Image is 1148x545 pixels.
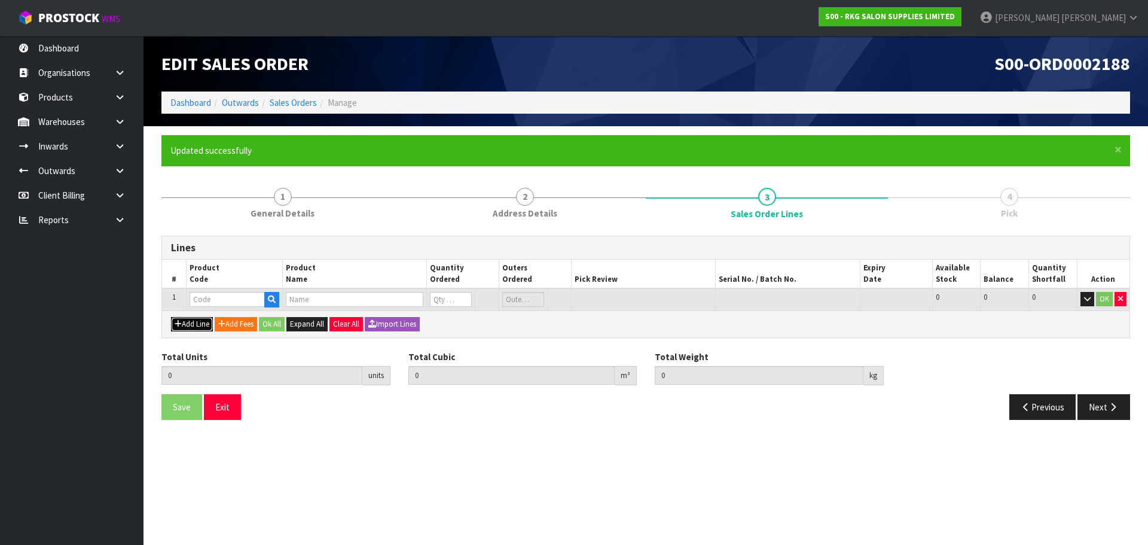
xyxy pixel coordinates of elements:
label: Total Weight [655,351,709,363]
span: 2 [516,188,534,206]
div: units [362,366,390,385]
span: Manage [328,97,357,108]
th: Quantity Shortfall [1029,260,1077,288]
img: cube-alt.png [18,10,33,25]
button: OK [1096,292,1113,306]
button: Previous [1009,394,1076,420]
th: Quantity Ordered [427,260,499,288]
span: Sales Order Lines [161,227,1130,430]
input: Outers Ordered [502,292,544,307]
span: S00-ORD0002188 [994,52,1130,75]
th: Available Stock [932,260,981,288]
th: Pick Review [571,260,715,288]
button: Exit [204,394,241,420]
span: Updated successfully [170,145,252,156]
input: Qty Ordered [430,292,472,307]
input: Total Units [161,366,362,385]
button: Import Lines [365,317,420,331]
a: S00 - RKG SALON SUPPLIES LIMITED [819,7,961,26]
button: Ok All [259,317,285,331]
span: 1 [274,188,292,206]
th: # [162,260,186,288]
span: Expand All [290,319,324,329]
span: [PERSON_NAME] [995,12,1060,23]
h3: Lines [171,242,1120,254]
small: WMS [102,13,120,25]
span: ProStock [38,10,99,26]
button: Next [1077,394,1130,420]
span: 0 [984,292,987,302]
span: × [1115,141,1122,158]
button: Add Fees [215,317,257,331]
th: Action [1077,260,1129,288]
label: Total Cubic [408,351,455,363]
span: 0 [936,292,939,302]
span: Save [173,401,191,413]
span: Sales Order Lines [731,208,803,220]
strong: S00 - RKG SALON SUPPLIES LIMITED [825,11,955,22]
span: General Details [251,207,315,220]
a: Dashboard [170,97,211,108]
span: [PERSON_NAME] [1061,12,1126,23]
th: Product Name [282,260,426,288]
span: 4 [1000,188,1018,206]
div: kg [863,366,884,385]
button: Save [161,394,202,420]
th: Serial No. / Batch No. [715,260,860,288]
label: Total Units [161,351,207,363]
span: Address Details [493,207,557,220]
input: Total Cubic [408,366,615,385]
div: m³ [615,366,637,385]
input: Code [190,292,265,307]
th: Balance [981,260,1029,288]
input: Total Weight [655,366,863,385]
span: 0 [1032,292,1036,302]
button: Expand All [286,317,328,331]
span: Edit Sales Order [161,52,309,75]
input: Name [286,292,423,307]
th: Outers Ordered [499,260,571,288]
span: Pick [1001,207,1018,220]
th: Expiry Date [860,260,932,288]
span: 1 [172,292,176,302]
button: Clear All [329,317,363,331]
a: Outwards [222,97,259,108]
th: Product Code [186,260,282,288]
a: Sales Orders [270,97,317,108]
button: Add Line [171,317,213,331]
span: 3 [758,188,776,206]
